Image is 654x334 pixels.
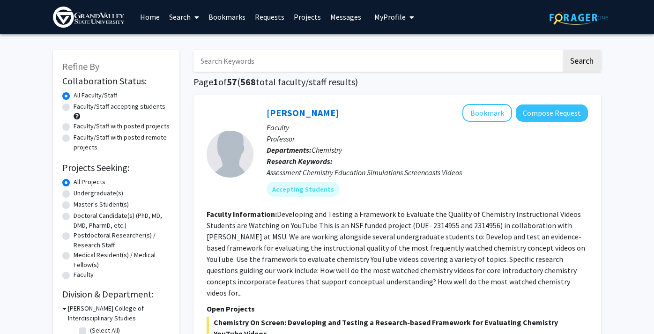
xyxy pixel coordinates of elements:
a: Messages [326,0,366,33]
a: Home [135,0,164,33]
label: Faculty/Staff accepting students [74,102,165,111]
h1: Page of ( total faculty/staff results) [193,76,601,88]
p: Open Projects [207,303,588,314]
button: Compose Request to Deborah Herrington [516,104,588,122]
label: All Faculty/Staff [74,90,117,100]
img: Grand Valley State University Logo [53,7,124,28]
label: Medical Resident(s) / Medical Fellow(s) [74,250,170,270]
h2: Division & Department: [62,289,170,300]
h2: Collaboration Status: [62,75,170,87]
label: Faculty/Staff with posted projects [74,121,170,131]
p: Professor [267,133,588,144]
a: Search [164,0,204,33]
button: Add Deborah Herrington to Bookmarks [462,104,512,122]
a: [PERSON_NAME] [267,107,339,119]
b: Departments: [267,145,312,155]
a: Bookmarks [204,0,250,33]
span: 1 [213,76,218,88]
button: Search [563,50,601,72]
span: My Profile [374,12,406,22]
a: Requests [250,0,289,33]
a: Projects [289,0,326,33]
p: Faculty [267,122,588,133]
label: Faculty [74,270,94,280]
span: 568 [240,76,256,88]
b: Research Keywords: [267,156,333,166]
label: Master's Student(s) [74,200,129,209]
label: Undergraduate(s) [74,188,123,198]
mat-chip: Accepting Students [267,182,340,197]
span: Refine By [62,60,99,72]
fg-read-more: Developing and Testing a Framework to Evaluate the Quality of Chemistry Instructional Videos Stud... [207,209,585,297]
b: Faculty Information: [207,209,277,219]
h3: [PERSON_NAME] College of Interdisciplinary Studies [68,304,170,323]
label: Faculty/Staff with posted remote projects [74,133,170,152]
input: Search Keywords [193,50,561,72]
div: Assessment Chemistry Education Simulations Screencasts Videos [267,167,588,178]
label: Doctoral Candidate(s) (PhD, MD, DMD, PharmD, etc.) [74,211,170,230]
img: ForagerOne Logo [550,10,608,25]
label: All Projects [74,177,105,187]
span: Chemistry [312,145,342,155]
iframe: Chat [7,292,40,327]
h2: Projects Seeking: [62,162,170,173]
span: 57 [227,76,237,88]
label: Postdoctoral Researcher(s) / Research Staff [74,230,170,250]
